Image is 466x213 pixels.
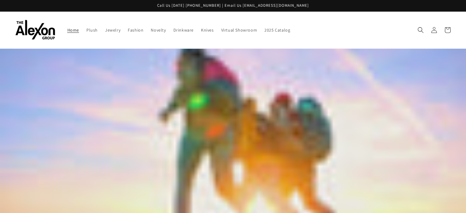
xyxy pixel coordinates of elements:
[15,20,55,40] img: The Alexon Group
[170,24,197,36] a: Drinkware
[218,24,261,36] a: Virtual Showroom
[101,24,124,36] a: Jewelry
[414,23,427,37] summary: Search
[261,24,294,36] a: 2025 Catalog
[201,27,214,33] span: Knives
[83,24,101,36] a: Plush
[173,27,194,33] span: Drinkware
[64,24,83,36] a: Home
[221,27,257,33] span: Virtual Showroom
[124,24,147,36] a: Fashion
[128,27,143,33] span: Fashion
[151,27,166,33] span: Novelty
[147,24,169,36] a: Novelty
[105,27,120,33] span: Jewelry
[264,27,290,33] span: 2025 Catalog
[86,27,98,33] span: Plush
[67,27,79,33] span: Home
[197,24,218,36] a: Knives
